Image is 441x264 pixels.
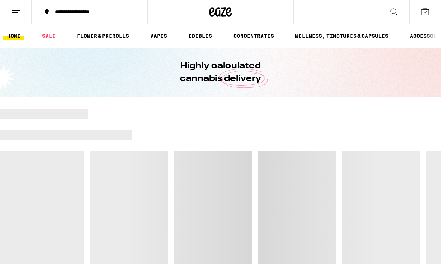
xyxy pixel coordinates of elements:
a: FLOWER & PREROLLS [73,31,133,40]
a: EDIBLES [185,31,216,40]
h1: Highly calculated cannabis delivery [159,60,283,85]
a: VAPES [146,31,171,40]
a: HOME [3,31,24,40]
a: WELLNESS, TINCTURES & CAPSULES [291,31,392,40]
a: CONCENTRATES [230,31,278,40]
a: SALE [38,31,59,40]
